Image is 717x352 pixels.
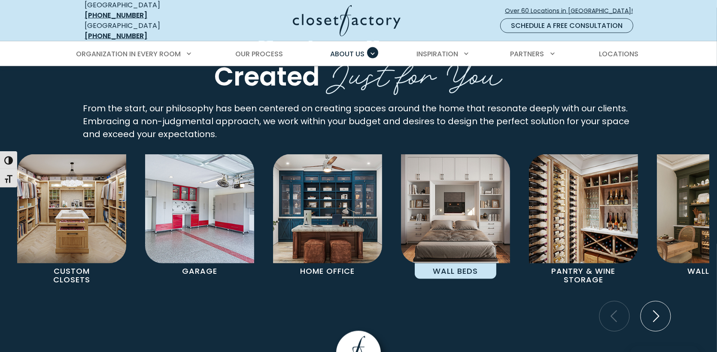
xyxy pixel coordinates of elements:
[264,154,392,279] a: Home Office featuring desk and custom cabinetry Home Office
[520,154,647,288] a: Custom Pantry Pantry & Wine Storage
[215,59,320,95] span: Created
[85,10,147,20] a: [PHONE_NUMBER]
[510,49,544,59] span: Partners
[529,154,638,263] img: Custom Pantry
[637,298,674,335] button: Next slide
[596,298,633,335] button: Previous slide
[85,31,147,41] a: [PHONE_NUMBER]
[543,263,625,288] p: Pantry & Wine Storage
[330,49,365,59] span: About Us
[83,102,634,141] p: From the start, our philosophy has been centered on creating spaces around the home that resonate...
[505,6,640,15] span: Over 60 Locations in [GEOGRAPHIC_DATA]!
[136,154,264,279] a: Garage Cabinets Garage
[293,5,401,37] img: Closet Factory Logo
[8,154,136,288] a: Custom Closet with island Custom Closets
[76,49,181,59] span: Organization in Every Room
[70,42,647,66] nav: Primary Menu
[287,263,369,279] p: Home Office
[326,49,503,96] span: Just for You
[17,154,126,263] img: Custom Closet with island
[504,3,640,18] a: Over 60 Locations in [GEOGRAPHIC_DATA]!
[159,263,241,279] p: Garage
[415,263,497,279] p: Wall Beds
[500,18,633,33] a: Schedule a Free Consultation
[416,49,458,59] span: Inspiration
[31,263,113,288] p: Custom Closets
[273,154,382,263] img: Home Office featuring desk and custom cabinetry
[145,154,254,263] img: Garage Cabinets
[85,21,209,41] div: [GEOGRAPHIC_DATA]
[235,49,283,59] span: Our Process
[392,154,520,279] a: Wall Bed Wall Beds
[599,49,638,59] span: Locations
[401,154,510,263] img: Wall Bed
